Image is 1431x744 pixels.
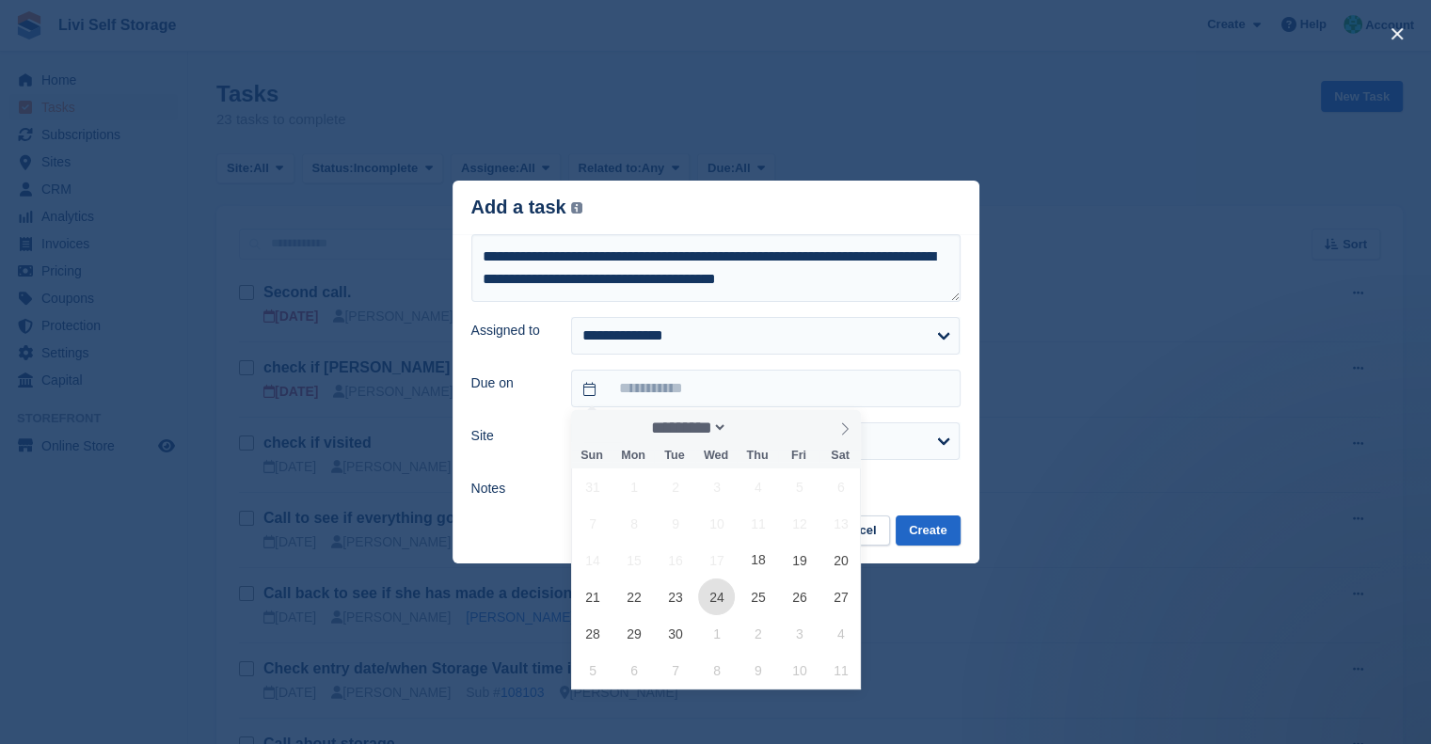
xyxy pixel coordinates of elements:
[657,615,693,652] span: September 30, 2025
[896,515,960,546] button: Create
[739,578,776,615] span: September 25, 2025
[471,479,549,499] label: Notes
[657,652,693,689] span: October 7, 2025
[575,652,612,689] span: October 5, 2025
[698,505,735,542] span: September 10, 2025
[1382,19,1412,49] button: close
[739,615,776,652] span: October 2, 2025
[698,578,735,615] span: September 24, 2025
[778,450,819,462] span: Fri
[781,652,818,689] span: October 10, 2025
[612,450,654,462] span: Mon
[822,505,859,542] span: September 13, 2025
[822,468,859,505] span: September 6, 2025
[739,468,776,505] span: September 4, 2025
[657,468,693,505] span: September 2, 2025
[781,615,818,652] span: October 3, 2025
[657,578,693,615] span: September 23, 2025
[471,197,583,218] div: Add a task
[781,578,818,615] span: September 26, 2025
[698,652,735,689] span: October 8, 2025
[575,505,612,542] span: September 7, 2025
[471,373,549,393] label: Due on
[822,578,859,615] span: September 27, 2025
[571,202,582,214] img: icon-info-grey-7440780725fd019a000dd9b08b2336e03edf1995a4989e88bcd33f0948082b44.svg
[616,652,653,689] span: October 6, 2025
[616,578,653,615] span: September 22, 2025
[739,505,776,542] span: September 11, 2025
[739,542,776,578] span: September 18, 2025
[575,542,612,578] span: September 14, 2025
[739,652,776,689] span: October 9, 2025
[822,542,859,578] span: September 20, 2025
[654,450,695,462] span: Tue
[698,542,735,578] span: September 17, 2025
[698,615,735,652] span: October 1, 2025
[571,450,612,462] span: Sun
[575,468,612,505] span: August 31, 2025
[657,505,693,542] span: September 9, 2025
[616,542,653,578] span: September 15, 2025
[575,615,612,652] span: September 28, 2025
[698,468,735,505] span: September 3, 2025
[645,418,728,437] select: Month
[727,418,787,437] input: Year
[781,505,818,542] span: September 12, 2025
[781,542,818,578] span: September 19, 2025
[616,505,653,542] span: September 8, 2025
[737,450,778,462] span: Thu
[575,578,612,615] span: September 21, 2025
[471,321,549,340] label: Assigned to
[657,542,693,578] span: September 16, 2025
[616,468,653,505] span: September 1, 2025
[822,615,859,652] span: October 4, 2025
[781,468,818,505] span: September 5, 2025
[695,450,737,462] span: Wed
[819,450,861,462] span: Sat
[471,426,549,446] label: Site
[616,615,653,652] span: September 29, 2025
[822,652,859,689] span: October 11, 2025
